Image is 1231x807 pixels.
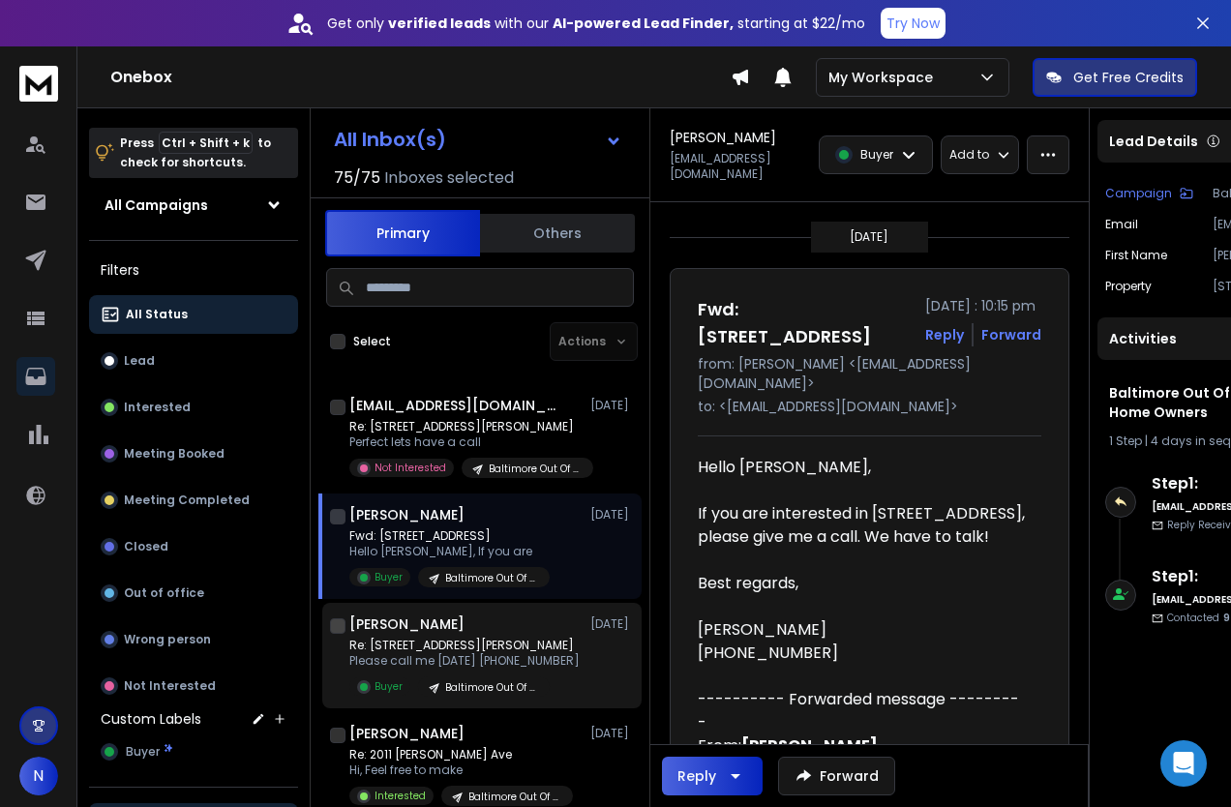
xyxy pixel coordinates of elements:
[445,680,538,695] p: Baltimore Out Of State Home Owners
[19,757,58,795] button: N
[445,571,538,585] p: Baltimore Out Of State Home Owners
[1105,248,1167,263] p: First Name
[1105,279,1152,294] p: Property
[124,446,225,462] p: Meeting Booked
[1105,217,1138,232] p: Email
[349,653,580,669] p: Please call me [DATE] [PHONE_NUMBER]
[468,790,561,804] p: Baltimore Out Of State Home Owners
[349,614,465,634] h1: [PERSON_NAME]
[349,544,550,559] p: Hello [PERSON_NAME], If you are
[349,419,582,434] p: Re: [STREET_ADDRESS][PERSON_NAME]
[1073,68,1184,87] p: Get Free Credits
[981,325,1041,344] div: Forward
[89,620,298,659] button: Wrong person
[778,757,895,795] button: Forward
[327,14,865,33] p: Get only with our starting at $22/mo
[89,256,298,284] h3: Filters
[334,130,446,149] h1: All Inbox(s)
[590,507,634,523] p: [DATE]
[553,14,734,33] strong: AI-powered Lead Finder,
[124,632,211,647] p: Wrong person
[89,574,298,613] button: Out of office
[698,618,1026,642] div: [PERSON_NAME]
[89,186,298,224] button: All Campaigns
[120,134,271,172] p: Press to check for shortcuts.
[89,481,298,520] button: Meeting Completed
[670,151,807,182] p: [EMAIL_ADDRESS][DOMAIN_NAME]
[860,147,893,163] p: Buyer
[1033,58,1197,97] button: Get Free Credits
[1109,132,1198,151] p: Lead Details
[349,528,550,544] p: Fwd: [STREET_ADDRESS]
[349,396,562,415] h1: [EMAIL_ADDRESS][DOMAIN_NAME]
[1105,186,1172,201] p: Campaign
[124,585,204,601] p: Out of office
[828,68,941,87] p: My Workspace
[124,678,216,694] p: Not Interested
[19,66,58,102] img: logo
[89,388,298,427] button: Interested
[124,400,191,415] p: Interested
[677,766,716,786] div: Reply
[489,462,582,476] p: Baltimore Out Of State Home Owners
[353,334,391,349] label: Select
[925,296,1041,315] p: [DATE] : 10:15 pm
[886,14,940,33] p: Try Now
[349,505,465,524] h1: [PERSON_NAME]
[388,14,491,33] strong: verified leads
[110,66,731,89] h1: Onebox
[349,724,465,743] h1: [PERSON_NAME]
[698,502,1026,549] div: If you are interested in [STREET_ADDRESS], please give me a call. We have to talk!
[1105,186,1193,201] button: Campaign
[662,757,763,795] button: Reply
[159,132,253,154] span: Ctrl + Shift + k
[698,572,1026,595] div: Best regards,
[698,397,1041,416] p: to: <[EMAIL_ADDRESS][DOMAIN_NAME]>
[126,307,188,322] p: All Status
[698,296,914,350] h1: Fwd: [STREET_ADDRESS]
[349,638,580,653] p: Re: [STREET_ADDRESS][PERSON_NAME]
[124,353,155,369] p: Lead
[1109,433,1142,449] span: 1 Step
[101,709,201,729] h3: Custom Labels
[698,354,1041,393] p: from: [PERSON_NAME] <[EMAIL_ADDRESS][DOMAIN_NAME]>
[375,570,403,584] p: Buyer
[105,195,208,215] h1: All Campaigns
[334,166,380,190] span: 75 / 75
[925,325,964,344] button: Reply
[124,493,250,508] p: Meeting Completed
[89,667,298,705] button: Not Interested
[375,679,403,694] p: Buyer
[126,744,160,760] span: Buyer
[124,539,168,554] p: Closed
[1160,740,1207,787] div: Open Intercom Messenger
[881,8,946,39] button: Try Now
[89,342,298,380] button: Lead
[325,210,480,256] button: Primary
[349,434,582,450] p: Perfect lets have a call
[318,120,638,159] button: All Inbox(s)
[949,147,989,163] p: Add to
[349,762,573,778] p: Hi, Feel free to make
[375,789,426,803] p: Interested
[480,212,635,254] button: Others
[349,747,573,762] p: Re: 2011 [PERSON_NAME] Ave
[375,461,446,475] p: Not Interested
[590,616,634,632] p: [DATE]
[89,732,298,771] button: Buyer
[741,734,878,757] strong: [PERSON_NAME]
[89,434,298,473] button: Meeting Booked
[89,295,298,334] button: All Status
[850,229,888,245] p: [DATE]
[89,527,298,566] button: Closed
[670,128,776,147] h1: [PERSON_NAME]
[384,166,514,190] h3: Inboxes selected
[590,726,634,741] p: [DATE]
[590,398,634,413] p: [DATE]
